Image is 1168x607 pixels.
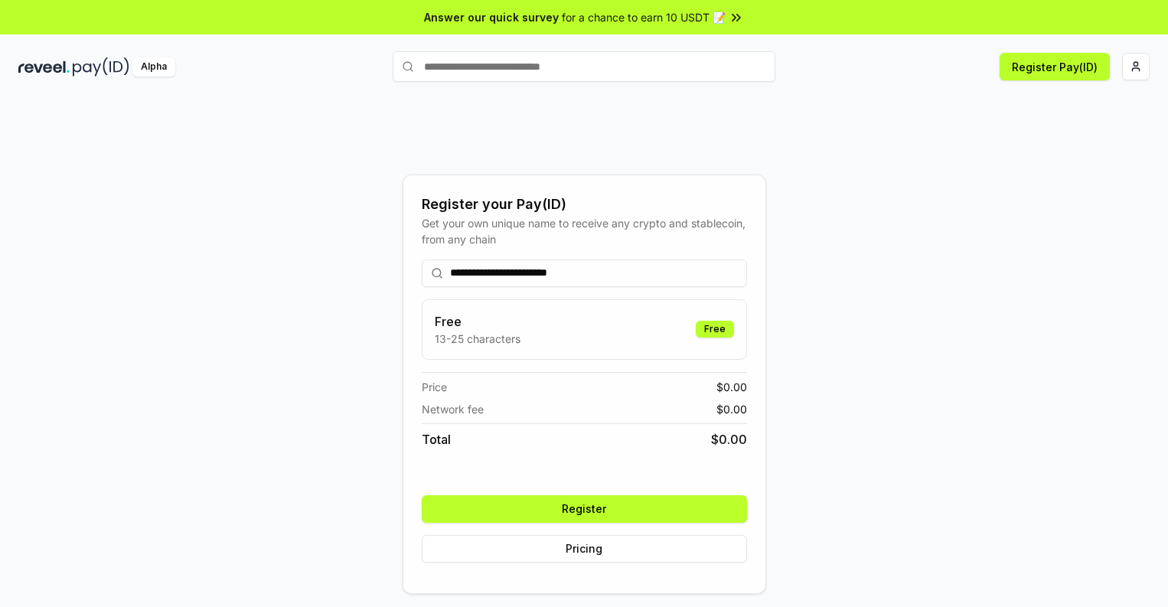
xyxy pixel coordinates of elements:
[716,379,747,395] span: $ 0.00
[424,9,559,25] span: Answer our quick survey
[422,401,484,417] span: Network fee
[422,194,747,215] div: Register your Pay(ID)
[716,401,747,417] span: $ 0.00
[132,57,175,77] div: Alpha
[422,495,747,523] button: Register
[711,430,747,449] span: $ 0.00
[422,215,747,247] div: Get your own unique name to receive any crypto and stablecoin, from any chain
[562,9,726,25] span: for a chance to earn 10 USDT 📝
[422,430,451,449] span: Total
[422,535,747,563] button: Pricing
[73,57,129,77] img: pay_id
[435,331,520,347] p: 13-25 characters
[696,321,734,338] div: Free
[435,312,520,331] h3: Free
[18,57,70,77] img: reveel_dark
[1000,53,1110,80] button: Register Pay(ID)
[422,379,447,395] span: Price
